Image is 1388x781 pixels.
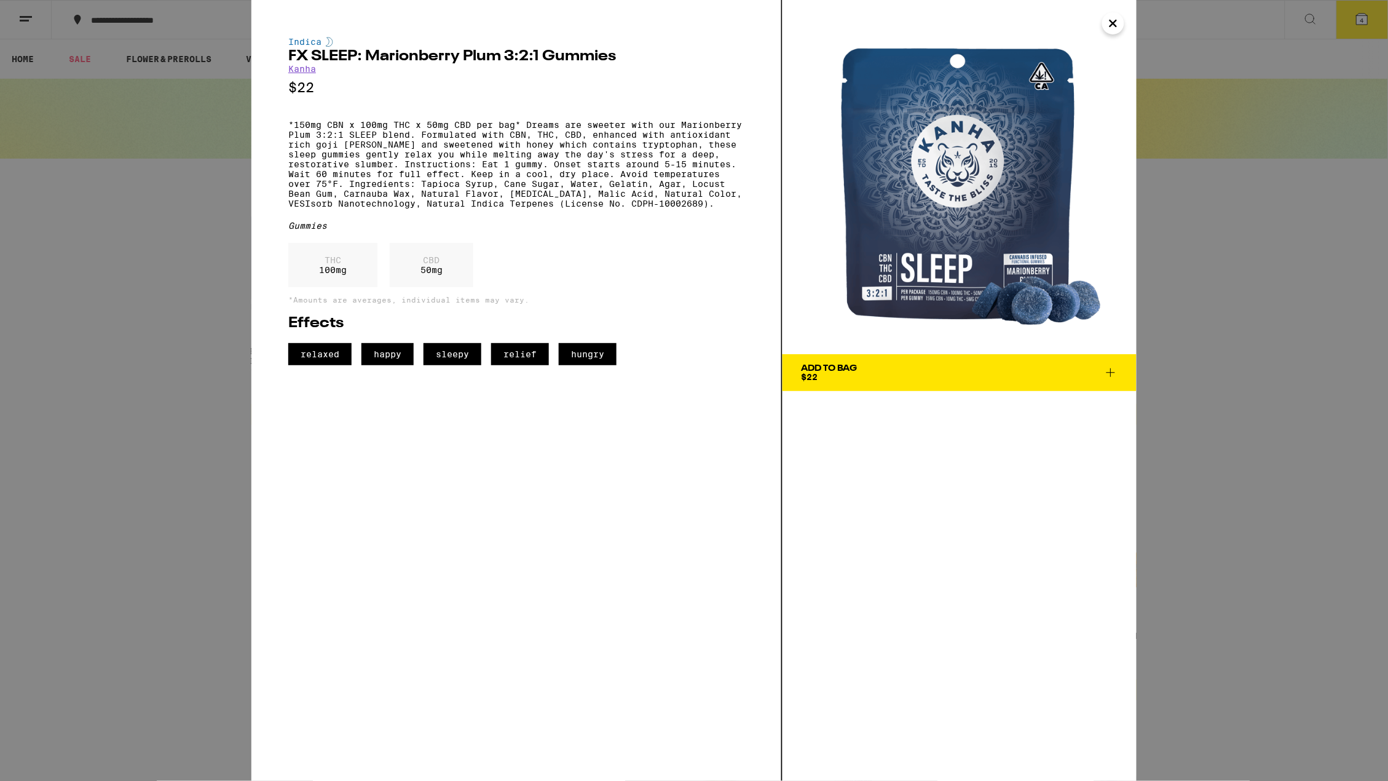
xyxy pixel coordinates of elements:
[7,9,89,18] span: Hi. Need any help?
[424,343,481,365] span: sleepy
[783,354,1137,391] button: Add To Bag$22
[288,221,744,231] div: Gummies
[559,343,617,365] span: hungry
[288,37,744,47] div: Indica
[288,80,744,95] p: $22
[801,372,818,382] span: $22
[288,296,744,304] p: *Amounts are averages, individual items may vary.
[390,243,473,287] div: 50 mg
[288,49,744,64] h2: FX SLEEP: Marionberry Plum 3:2:1 Gummies
[491,343,549,365] span: relief
[361,343,414,365] span: happy
[326,37,333,47] img: indicaColor.svg
[420,255,443,265] p: CBD
[801,364,858,373] div: Add To Bag
[319,255,347,265] p: THC
[288,343,352,365] span: relaxed
[288,64,316,74] a: Kanha
[288,316,744,331] h2: Effects
[288,120,744,208] p: *150mg CBN x 100mg THC x 50mg CBD per bag* Dreams are sweeter with our Marionberry Plum 3:2:1 SLE...
[288,243,377,287] div: 100 mg
[1102,12,1124,34] button: Close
